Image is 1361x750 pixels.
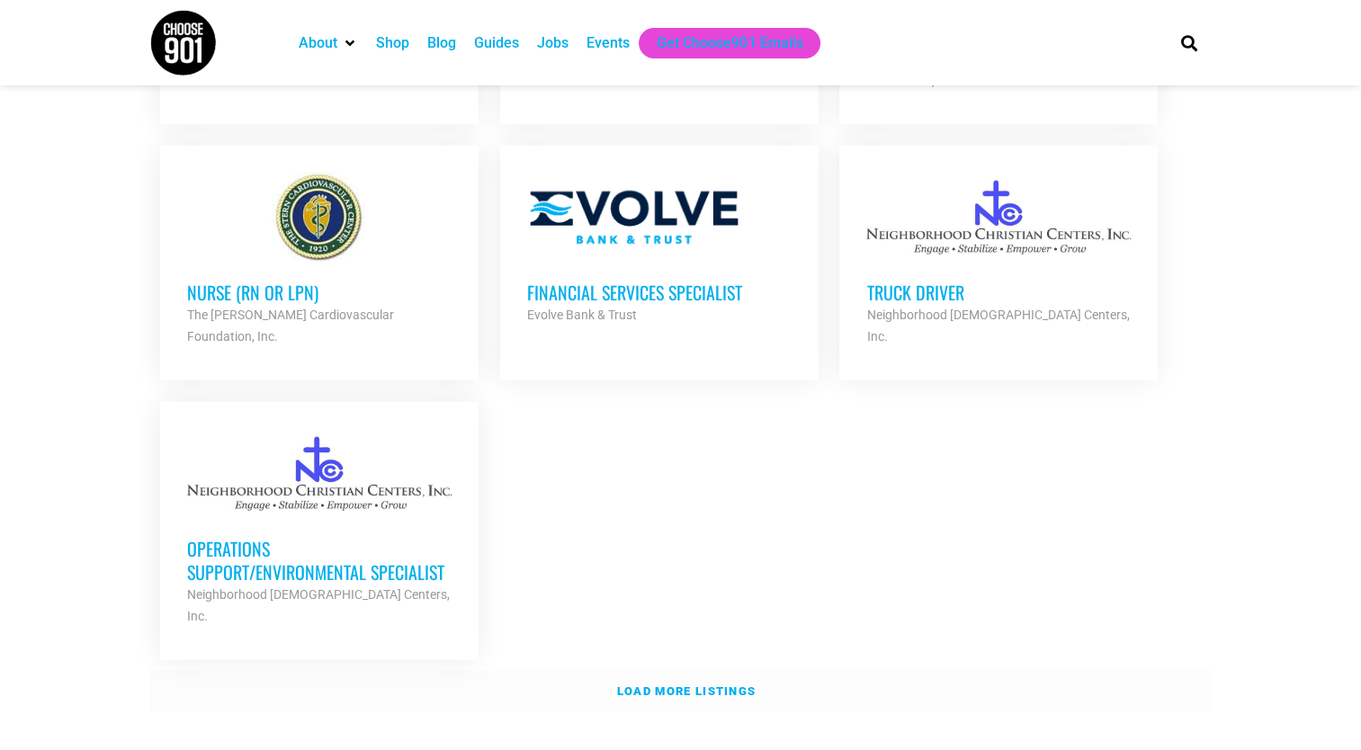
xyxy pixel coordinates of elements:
strong: Neighborhood [DEMOGRAPHIC_DATA] Centers, Inc. [866,308,1129,344]
strong: Neighborhood [DEMOGRAPHIC_DATA] Centers, Inc. [187,587,450,623]
a: Truck Driver Neighborhood [DEMOGRAPHIC_DATA] Centers, Inc. [839,146,1158,374]
nav: Main nav [290,28,1150,58]
div: About [290,28,367,58]
a: Financial Services Specialist Evolve Bank & Trust [500,146,819,353]
a: Shop [376,32,409,54]
div: Search [1174,28,1204,58]
strong: Evolve Bank & Trust [527,308,637,322]
a: Operations Support/Environmental Specialist Neighborhood [DEMOGRAPHIC_DATA] Centers, Inc. [160,402,479,654]
a: Events [586,32,630,54]
strong: Load more listings [617,684,756,698]
a: Load more listings [150,671,1212,712]
a: Jobs [537,32,569,54]
a: Nurse (RN or LPN) The [PERSON_NAME] Cardiovascular Foundation, Inc. [160,146,479,374]
a: Get Choose901 Emails [657,32,802,54]
h3: Nurse (RN or LPN) [187,281,452,304]
h3: Operations Support/Environmental Specialist [187,537,452,584]
strong: The [PERSON_NAME] Cardiovascular Foundation, Inc. [187,308,394,344]
h3: Truck Driver [866,281,1131,304]
strong: The [PERSON_NAME] Cardiovascular Foundation, Inc. [866,52,1073,88]
a: Blog [427,32,456,54]
a: Guides [474,32,519,54]
a: About [299,32,337,54]
h3: Financial Services Specialist [527,281,792,304]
